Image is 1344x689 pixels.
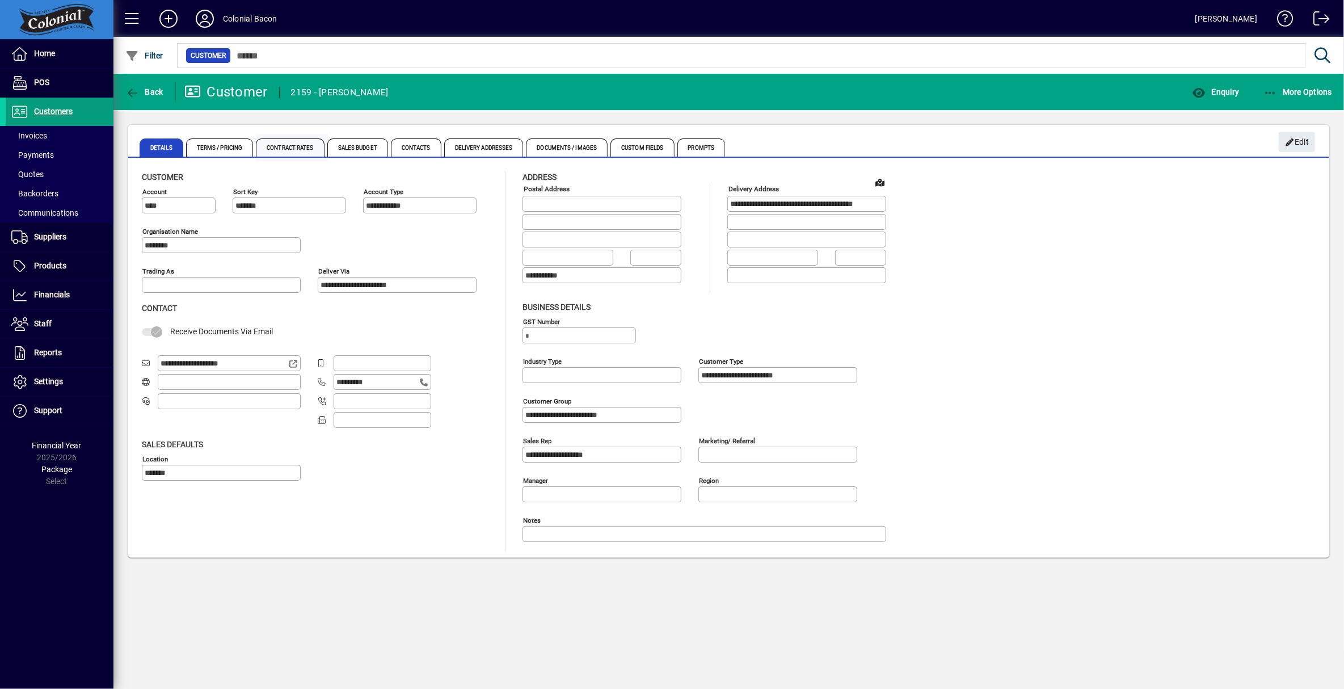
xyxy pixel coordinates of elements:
[1195,10,1257,28] div: [PERSON_NAME]
[6,40,113,68] a: Home
[6,252,113,280] a: Products
[523,317,560,325] mat-label: GST Number
[34,377,63,386] span: Settings
[184,83,268,101] div: Customer
[170,327,273,336] span: Receive Documents Via Email
[523,303,591,312] span: Business details
[11,170,44,179] span: Quotes
[142,440,203,449] span: Sales defaults
[34,78,49,87] span: POS
[6,310,113,338] a: Staff
[256,138,324,157] span: Contract Rates
[11,150,54,159] span: Payments
[6,223,113,251] a: Suppliers
[444,138,524,157] span: Delivery Addresses
[523,357,562,365] mat-label: Industry type
[6,339,113,367] a: Reports
[1269,2,1294,39] a: Knowledge Base
[6,126,113,145] a: Invoices
[41,465,72,474] span: Package
[610,138,674,157] span: Custom Fields
[223,10,277,28] div: Colonial Bacon
[1279,132,1315,152] button: Edit
[6,184,113,203] a: Backorders
[523,397,571,405] mat-label: Customer group
[1189,82,1242,102] button: Enquiry
[6,281,113,309] a: Financials
[142,173,183,182] span: Customer
[364,188,403,196] mat-label: Account Type
[142,267,174,275] mat-label: Trading as
[34,348,62,357] span: Reports
[125,87,163,96] span: Back
[699,357,743,365] mat-label: Customer type
[142,228,198,236] mat-label: Organisation name
[318,267,349,275] mat-label: Deliver via
[1192,87,1239,96] span: Enquiry
[1263,87,1333,96] span: More Options
[34,319,52,328] span: Staff
[142,455,168,463] mat-label: Location
[1261,82,1335,102] button: More Options
[34,232,66,241] span: Suppliers
[699,476,719,484] mat-label: Region
[677,138,726,157] span: Prompts
[150,9,187,29] button: Add
[34,261,66,270] span: Products
[187,9,223,29] button: Profile
[291,83,389,102] div: 2159 - [PERSON_NAME]
[699,436,755,444] mat-label: Marketing/ Referral
[6,145,113,165] a: Payments
[142,188,167,196] mat-label: Account
[6,397,113,425] a: Support
[1285,133,1309,152] span: Edit
[125,51,163,60] span: Filter
[34,290,70,299] span: Financials
[34,107,73,116] span: Customers
[871,173,889,191] a: View on map
[191,50,226,61] span: Customer
[391,138,441,157] span: Contacts
[6,69,113,97] a: POS
[123,82,166,102] button: Back
[523,516,541,524] mat-label: Notes
[140,138,183,157] span: Details
[123,45,166,66] button: Filter
[523,173,557,182] span: Address
[6,203,113,222] a: Communications
[186,138,254,157] span: Terms / Pricing
[11,189,58,198] span: Backorders
[34,49,55,58] span: Home
[142,304,177,313] span: Contact
[6,165,113,184] a: Quotes
[32,441,82,450] span: Financial Year
[6,368,113,396] a: Settings
[113,82,176,102] app-page-header-button: Back
[233,188,258,196] mat-label: Sort key
[523,476,548,484] mat-label: Manager
[34,406,62,415] span: Support
[327,138,388,157] span: Sales Budget
[11,208,78,217] span: Communications
[526,138,608,157] span: Documents / Images
[11,131,47,140] span: Invoices
[523,436,551,444] mat-label: Sales rep
[1305,2,1330,39] a: Logout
